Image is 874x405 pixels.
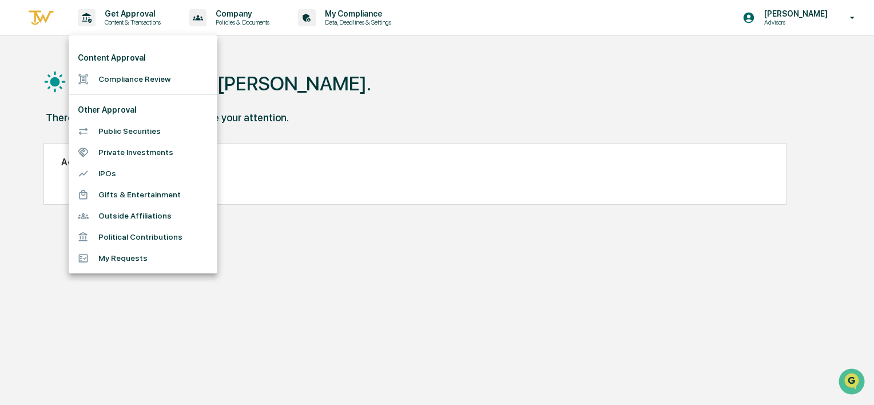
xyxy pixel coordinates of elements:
[39,88,188,99] div: Start new chat
[837,367,868,398] iframe: Open customer support
[94,144,142,156] span: Attestations
[11,167,21,176] div: 🔎
[11,88,32,108] img: 1746055101610-c473b297-6a78-478c-a979-82029cc54cd1
[69,248,217,269] li: My Requests
[69,184,217,205] li: Gifts & Entertainment
[69,227,217,248] li: Political Contributions
[194,91,208,105] button: Start new chat
[69,100,217,121] li: Other Approval
[69,142,217,163] li: Private Investments
[69,47,217,69] li: Content Approval
[83,145,92,154] div: 🗄️
[11,24,208,42] p: How can we help?
[23,166,72,177] span: Data Lookup
[69,205,217,227] li: Outside Affiliations
[39,99,145,108] div: We're available if you need us!
[69,69,217,90] li: Compliance Review
[7,161,77,182] a: 🔎Data Lookup
[78,140,146,160] a: 🗄️Attestations
[7,140,78,160] a: 🖐️Preclearance
[23,144,74,156] span: Preclearance
[81,193,138,202] a: Powered byPylon
[11,145,21,154] div: 🖐️
[69,121,217,142] li: Public Securities
[114,194,138,202] span: Pylon
[69,163,217,184] li: IPOs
